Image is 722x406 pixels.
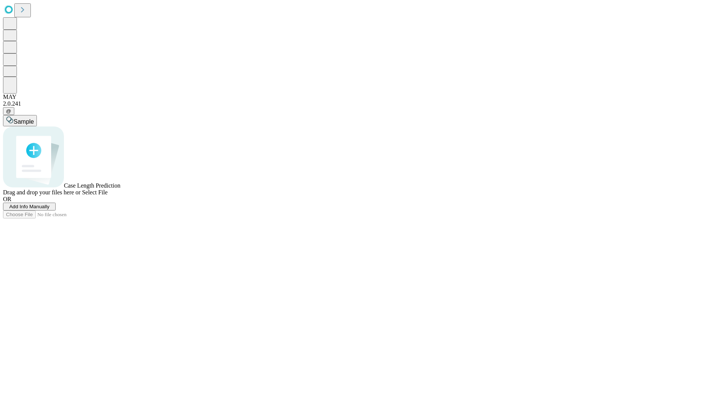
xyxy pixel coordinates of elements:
button: @ [3,107,14,115]
span: Sample [14,118,34,125]
span: Drag and drop your files here or [3,189,80,195]
button: Add Info Manually [3,203,56,211]
div: 2.0.241 [3,100,719,107]
div: MAY [3,94,719,100]
span: @ [6,108,11,114]
button: Sample [3,115,37,126]
span: Case Length Prediction [64,182,120,189]
span: OR [3,196,11,202]
span: Select File [82,189,108,195]
span: Add Info Manually [9,204,50,209]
